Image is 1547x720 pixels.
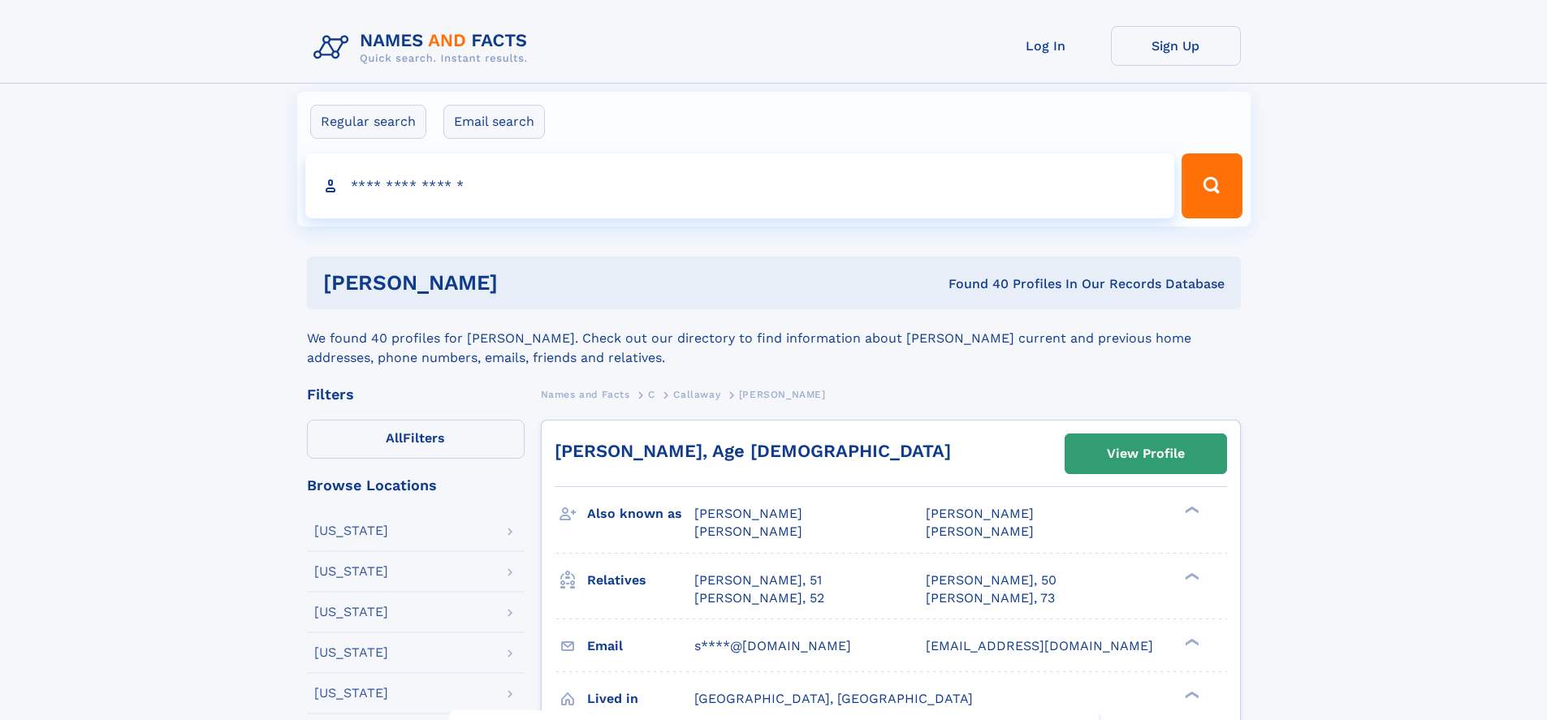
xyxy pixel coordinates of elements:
img: Logo Names and Facts [307,26,541,70]
span: [PERSON_NAME] [926,506,1034,521]
div: ❯ [1181,505,1200,515]
a: [PERSON_NAME], 52 [694,589,824,607]
div: [US_STATE] [314,646,388,659]
a: Sign Up [1111,26,1241,66]
button: Search Button [1182,153,1242,218]
h3: Lived in [587,685,694,713]
div: ❯ [1181,689,1200,700]
div: [US_STATE] [314,565,388,578]
a: C [648,384,655,404]
h3: Also known as [587,500,694,528]
div: ❯ [1181,636,1200,647]
label: Filters [307,420,525,459]
div: Browse Locations [307,478,525,493]
div: [US_STATE] [314,524,388,537]
a: [PERSON_NAME], Age [DEMOGRAPHIC_DATA] [555,441,951,461]
div: [US_STATE] [314,606,388,619]
h3: Email [587,632,694,660]
a: [PERSON_NAME], 73 [926,589,1055,607]
a: View Profile [1065,434,1226,473]
div: We found 40 profiles for [PERSON_NAME]. Check out our directory to find information about [PERSON... [307,309,1241,368]
a: Log In [981,26,1111,66]
div: View Profile [1107,435,1185,472]
div: [US_STATE] [314,687,388,700]
div: Found 40 Profiles In Our Records Database [723,275,1225,293]
h1: [PERSON_NAME] [323,273,724,293]
a: Callaway [673,384,720,404]
label: Regular search [310,105,426,139]
span: [PERSON_NAME] [926,524,1034,539]
span: All [386,430,403,446]
label: Email search [443,105,545,139]
span: [EMAIL_ADDRESS][DOMAIN_NAME] [926,638,1153,653]
span: C [648,389,655,400]
span: [PERSON_NAME] [694,524,802,539]
a: Names and Facts [541,384,630,404]
a: [PERSON_NAME], 51 [694,571,822,589]
input: search input [305,153,1175,218]
span: Callaway [673,389,720,400]
div: Filters [307,387,525,402]
span: [GEOGRAPHIC_DATA], [GEOGRAPHIC_DATA] [694,691,973,706]
h3: Relatives [587,567,694,594]
div: ❯ [1181,571,1200,581]
a: [PERSON_NAME], 50 [926,571,1057,589]
span: [PERSON_NAME] [739,389,826,400]
span: [PERSON_NAME] [694,506,802,521]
